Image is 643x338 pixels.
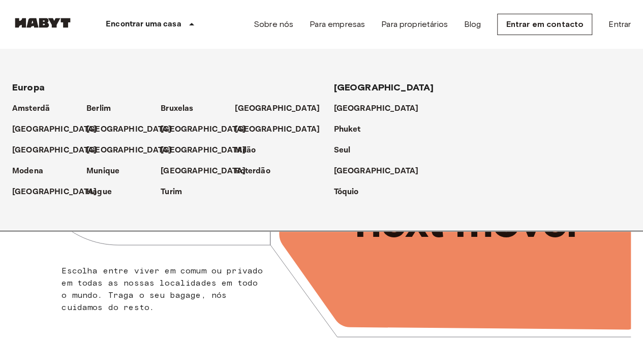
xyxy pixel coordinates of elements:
[86,124,181,136] a: [GEOGRAPHIC_DATA]
[235,124,330,136] a: [GEOGRAPHIC_DATA]
[161,124,246,136] p: [GEOGRAPHIC_DATA]
[86,124,171,136] p: [GEOGRAPHIC_DATA]
[235,165,280,177] a: Roterdão
[86,103,121,115] a: Berlim
[334,144,361,157] a: Seul
[161,144,256,157] a: [GEOGRAPHIC_DATA]
[12,103,50,115] p: Amsterdã
[334,186,359,198] p: Tóquio
[106,18,181,30] p: Encontrar uma casa
[12,165,53,177] a: Modena
[464,18,481,30] a: Blog
[161,165,246,177] p: [GEOGRAPHIC_DATA]
[12,144,97,157] p: [GEOGRAPHIC_DATA]
[12,18,73,28] img: Habyt
[334,186,369,198] a: Tóquio
[12,82,45,93] span: Europa
[12,124,97,136] p: [GEOGRAPHIC_DATA]
[12,165,43,177] p: Modena
[235,144,256,157] p: Milão
[86,165,119,177] p: Munique
[334,82,434,93] span: [GEOGRAPHIC_DATA]
[86,103,111,115] p: Berlim
[334,124,361,136] p: Phuket
[12,186,107,198] a: [GEOGRAPHIC_DATA]
[497,14,592,35] a: Entrar em contacto
[608,18,631,30] a: Entrar
[62,265,266,314] p: Escolha entre viver em comum ou privado em todas as nossas localidades em todo o mundo. Traga o s...
[235,124,320,136] p: [GEOGRAPHIC_DATA]
[12,103,60,115] a: Amsterdã
[334,165,419,177] p: [GEOGRAPHIC_DATA]
[161,186,182,198] p: Turim
[161,165,256,177] a: [GEOGRAPHIC_DATA]
[235,144,266,157] a: Milão
[86,186,122,198] a: Hague
[161,103,193,115] p: Bruxelas
[161,144,246,157] p: [GEOGRAPHIC_DATA]
[86,144,171,157] p: [GEOGRAPHIC_DATA]
[334,124,371,136] a: Phuket
[161,124,256,136] a: [GEOGRAPHIC_DATA]
[161,103,203,115] a: Bruxelas
[235,103,330,115] a: [GEOGRAPHIC_DATA]
[381,18,448,30] a: Para proprietários
[254,18,293,30] a: Sobre nós
[86,144,181,157] a: [GEOGRAPHIC_DATA]
[12,186,97,198] p: [GEOGRAPHIC_DATA]
[161,186,192,198] a: Turim
[310,18,365,30] a: Para empresas
[334,103,419,115] p: [GEOGRAPHIC_DATA]
[334,144,351,157] p: Seul
[334,103,429,115] a: [GEOGRAPHIC_DATA]
[86,165,130,177] a: Munique
[86,186,112,198] p: Hague
[235,103,320,115] p: [GEOGRAPHIC_DATA]
[334,165,429,177] a: [GEOGRAPHIC_DATA]
[235,165,270,177] p: Roterdão
[12,144,107,157] a: [GEOGRAPHIC_DATA]
[12,124,107,136] a: [GEOGRAPHIC_DATA]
